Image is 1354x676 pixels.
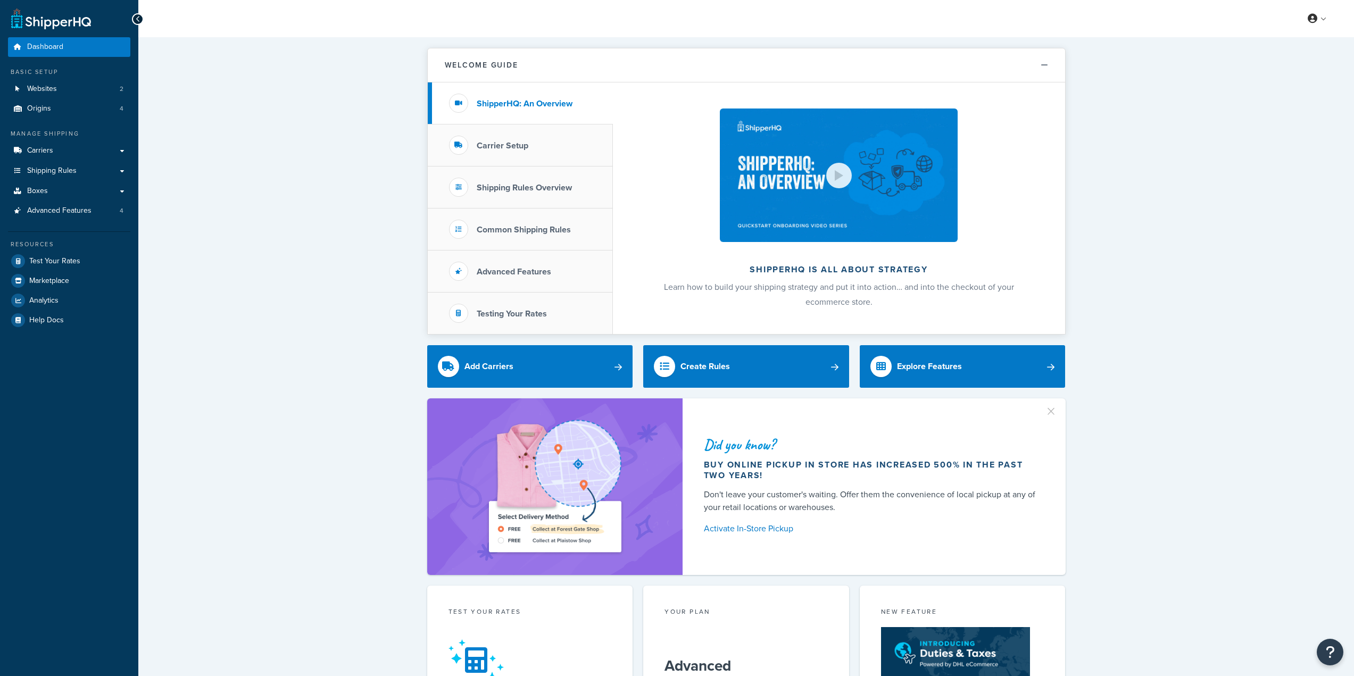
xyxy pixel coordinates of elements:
[8,79,130,99] li: Websites
[8,37,130,57] a: Dashboard
[704,488,1040,514] div: Don't leave your customer's waiting. Offer them the convenience of local pickup at any of your re...
[680,359,730,374] div: Create Rules
[704,437,1040,452] div: Did you know?
[29,296,59,305] span: Analytics
[445,61,518,69] h2: Welcome Guide
[664,281,1014,308] span: Learn how to build your shipping strategy and put it into action… and into the checkout of your e...
[8,201,130,221] li: Advanced Features
[448,607,612,619] div: Test your rates
[643,345,849,388] a: Create Rules
[29,257,80,266] span: Test Your Rates
[704,460,1040,481] div: Buy online pickup in store has increased 500% in the past two years!
[27,104,51,113] span: Origins
[8,271,130,290] a: Marketplace
[8,161,130,181] a: Shipping Rules
[881,607,1044,619] div: New Feature
[27,166,77,176] span: Shipping Rules
[477,99,572,109] h3: ShipperHQ: An Overview
[477,183,572,193] h3: Shipping Rules Overview
[8,141,130,161] a: Carriers
[120,206,123,215] span: 4
[27,206,92,215] span: Advanced Features
[27,187,48,196] span: Boxes
[8,79,130,99] a: Websites2
[477,309,547,319] h3: Testing Your Rates
[120,85,123,94] span: 2
[464,359,513,374] div: Add Carriers
[427,345,633,388] a: Add Carriers
[459,414,651,559] img: ad-shirt-map-b0359fc47e01cab431d101c4b569394f6a03f54285957d908178d52f29eb9668.png
[428,48,1065,82] button: Welcome Guide
[720,109,957,242] img: ShipperHQ is all about strategy
[704,521,1040,536] a: Activate In-Store Pickup
[8,252,130,271] a: Test Your Rates
[27,43,63,52] span: Dashboard
[8,181,130,201] a: Boxes
[8,129,130,138] div: Manage Shipping
[8,240,130,249] div: Resources
[860,345,1066,388] a: Explore Features
[8,99,130,119] li: Origins
[120,104,123,113] span: 4
[641,265,1037,274] h2: ShipperHQ is all about strategy
[27,85,57,94] span: Websites
[664,607,828,619] div: Your Plan
[8,68,130,77] div: Basic Setup
[8,291,130,310] a: Analytics
[664,657,828,674] h5: Advanced
[29,316,64,325] span: Help Docs
[8,99,130,119] a: Origins4
[8,201,130,221] a: Advanced Features4
[477,267,551,277] h3: Advanced Features
[477,141,528,151] h3: Carrier Setup
[477,225,571,235] h3: Common Shipping Rules
[27,146,53,155] span: Carriers
[897,359,962,374] div: Explore Features
[1317,639,1343,665] button: Open Resource Center
[8,311,130,330] a: Help Docs
[29,277,69,286] span: Marketplace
